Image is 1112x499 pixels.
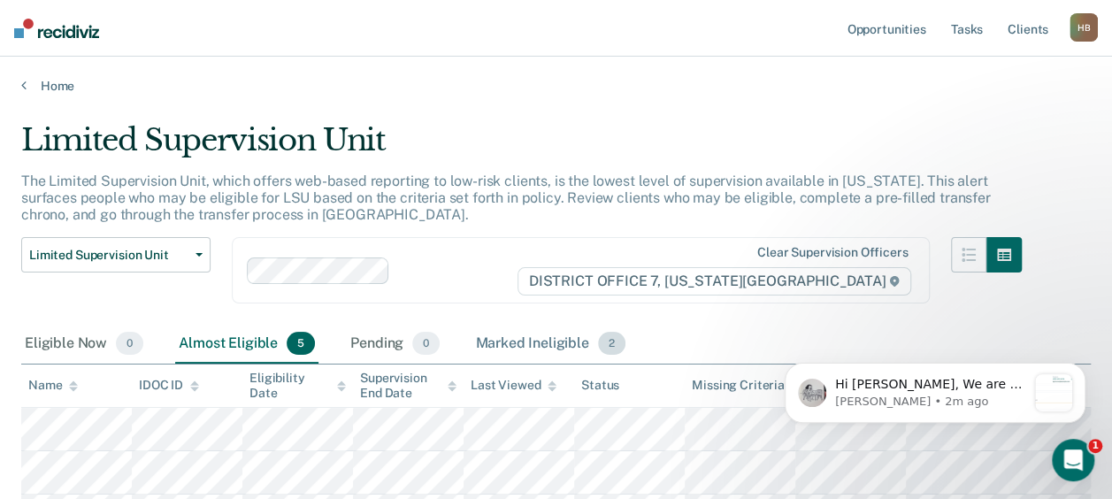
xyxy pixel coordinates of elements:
[1052,439,1094,481] iframe: Intercom live chat
[692,378,785,393] div: Missing Criteria
[29,248,188,263] span: Limited Supervision Unit
[14,19,99,38] img: Recidiviz
[21,325,147,364] div: Eligible Now0
[347,325,443,364] div: Pending0
[139,378,199,393] div: IDOC ID
[1070,13,1098,42] button: HB
[1070,13,1098,42] div: H B
[21,78,1091,94] a: Home
[116,332,143,355] span: 0
[471,378,556,393] div: Last Viewed
[1088,439,1102,453] span: 1
[287,332,315,355] span: 5
[472,325,629,364] div: Marked Ineligible2
[21,173,991,223] p: The Limited Supervision Unit, which offers web-based reporting to low-risk clients, is the lowest...
[21,122,1022,173] div: Limited Supervision Unit
[412,332,440,355] span: 0
[249,371,346,401] div: Eligibility Date
[518,267,911,296] span: DISTRICT OFFICE 7, [US_STATE][GEOGRAPHIC_DATA]
[598,332,625,355] span: 2
[28,378,78,393] div: Name
[175,325,318,364] div: Almost Eligible5
[757,245,908,260] div: Clear supervision officers
[758,327,1112,451] iframe: Intercom notifications message
[360,371,456,401] div: Supervision End Date
[21,237,211,273] button: Limited Supervision Unit
[581,378,619,393] div: Status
